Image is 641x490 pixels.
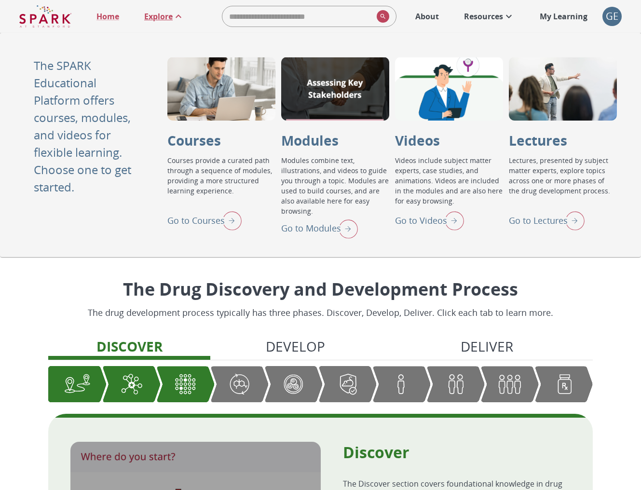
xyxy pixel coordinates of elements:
[34,57,134,196] p: The SPARK Educational Platform offers courses, modules, and videos for flexible learning. Choose ...
[509,155,617,208] p: Lectures, presented by subject matter experts, explore topics across one or more phases of the dr...
[96,11,119,22] p: Home
[509,208,585,233] div: Go to Lectures
[48,366,593,402] div: Graphic showing the progression through the Discover, Develop, and Deliver pipeline, highlighting...
[395,130,440,150] p: Videos
[139,6,189,27] a: Explore
[509,214,568,227] p: Go to Lectures
[144,11,173,22] p: Explore
[373,6,389,27] button: search
[167,130,221,150] p: Courses
[395,208,464,233] div: Go to Videos
[167,155,275,208] p: Courses provide a curated path through a sequence of modules, providing a more structured learnin...
[167,57,275,121] div: Courses
[266,336,325,356] p: Develop
[410,6,444,27] a: About
[461,336,513,356] p: Deliver
[281,57,389,121] div: Modules
[540,11,587,22] p: My Learning
[440,208,464,233] img: right arrow
[218,208,242,233] img: right arrow
[167,214,225,227] p: Go to Courses
[560,208,585,233] img: right arrow
[96,336,163,356] p: Discover
[281,216,358,241] div: Go to Modules
[167,208,242,233] div: Go to Courses
[88,276,553,302] p: The Drug Discovery and Development Process
[509,130,567,150] p: Lectures
[281,222,341,235] p: Go to Modules
[509,57,617,121] div: Lectures
[281,155,389,216] p: Modules combine text, illustrations, and videos to guide you through a topic. Modules are used to...
[395,155,503,208] p: Videos include subject matter experts, case studies, and animations. Videos are included in the m...
[535,6,593,27] a: My Learning
[281,130,339,150] p: Modules
[334,216,358,241] img: right arrow
[602,7,622,26] button: account of current user
[459,6,519,27] a: Resources
[415,11,439,22] p: About
[602,7,622,26] div: GE
[88,306,553,319] p: The drug development process typically has three phases. Discover, Develop, Deliver. Click each t...
[92,6,124,27] a: Home
[343,442,571,463] p: Discover
[395,57,503,121] div: Videos
[464,11,503,22] p: Resources
[395,214,447,227] p: Go to Videos
[19,5,71,28] img: Logo of SPARK at Stanford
